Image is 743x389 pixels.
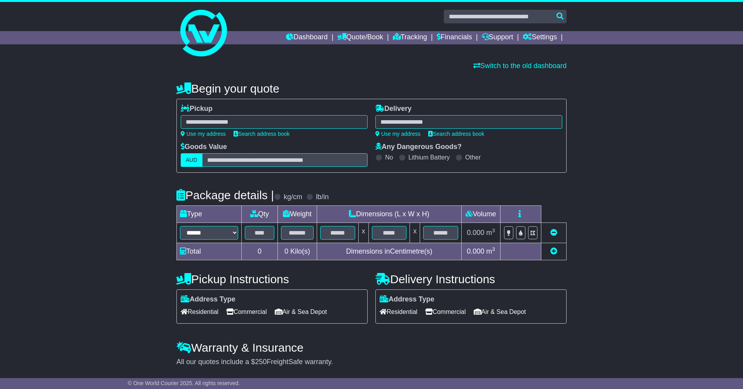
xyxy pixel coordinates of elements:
label: Goods Value [181,143,227,151]
label: Address Type [380,295,434,304]
span: 250 [255,358,267,366]
a: Use my address [181,131,226,137]
label: Pickup [181,105,213,113]
h4: Warranty & Insurance [176,341,567,354]
a: Dashboard [286,31,328,44]
td: Qty [242,206,278,223]
h4: Package details | [176,189,274,202]
span: Commercial [425,306,466,318]
td: Total [177,243,242,260]
label: Lithium Battery [408,154,450,161]
label: No [385,154,393,161]
td: Dimensions (L x W x H) [317,206,461,223]
span: Air & Sea Depot [275,306,327,318]
span: Commercial [226,306,267,318]
sup: 3 [492,228,495,233]
sup: 3 [492,246,495,252]
label: lb/in [316,193,329,202]
td: Volume [461,206,500,223]
a: Financials [437,31,472,44]
label: Address Type [181,295,235,304]
span: Residential [380,306,417,318]
td: Type [177,206,242,223]
span: © One World Courier 2025. All rights reserved. [128,380,240,386]
span: Residential [181,306,218,318]
span: 0 [284,247,288,255]
td: x [410,223,420,243]
label: Delivery [375,105,412,113]
a: Support [482,31,513,44]
div: All our quotes include a $ FreightSafe warranty. [176,358,567,366]
label: Any Dangerous Goods? [375,143,462,151]
a: Remove this item [550,229,557,237]
span: Air & Sea Depot [474,306,526,318]
a: Switch to the old dashboard [473,62,567,70]
td: Dimensions in Centimetre(s) [317,243,461,260]
h4: Delivery Instructions [375,273,567,286]
a: Search address book [428,131,484,137]
td: x [358,223,368,243]
a: Use my address [375,131,420,137]
h4: Begin your quote [176,82,567,95]
a: Tracking [393,31,427,44]
h4: Pickup Instructions [176,273,368,286]
a: Settings [523,31,557,44]
a: Quote/Book [337,31,383,44]
label: Other [465,154,481,161]
a: Search address book [234,131,290,137]
span: 0.000 [467,247,484,255]
span: m [486,247,495,255]
label: AUD [181,153,202,167]
span: 0.000 [467,229,484,237]
td: 0 [242,243,278,260]
label: kg/cm [284,193,302,202]
span: m [486,229,495,237]
td: Weight [278,206,317,223]
td: Kilo(s) [278,243,317,260]
a: Add new item [550,247,557,255]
